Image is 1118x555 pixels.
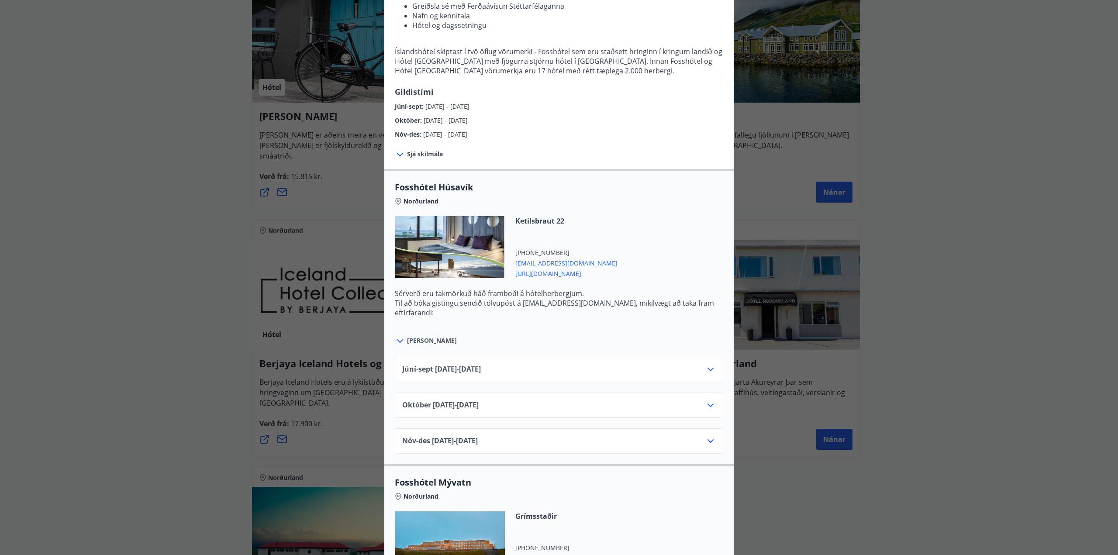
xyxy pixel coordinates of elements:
[395,289,723,298] p: Sérverð eru takmörkuð háð framboði á hótelherbergjum.
[395,47,723,76] p: Íslandshótel skiptast í tvö öflug vörumerki - Fosshótel sem eru staðsett hringinn í kringum landi...
[404,197,438,206] span: Norðurland
[425,102,469,110] span: [DATE] - [DATE]
[412,21,723,30] li: Hótel og dagssetningu
[515,248,618,257] span: [PHONE_NUMBER]
[412,324,723,334] li: Greiðsla sé með Ferðaávísun Stéttarfélaganna
[395,181,723,193] span: Fosshótel Húsavík
[402,400,479,410] span: Október [DATE] - [DATE]
[412,1,723,11] li: Greiðsla sé með Ferðaávísun Stéttarfélaganna
[395,298,723,317] p: Til að bóka gistingu sendið tölvupóst á [EMAIL_ADDRESS][DOMAIN_NAME], mikilvægt að taka fram efti...
[423,130,467,138] span: [DATE] - [DATE]
[395,116,424,124] span: Október :
[395,130,423,138] span: Nóv-des :
[395,102,425,110] span: Júní-sept :
[515,216,618,226] span: Ketilsbraut 22
[402,364,481,375] span: Júní-sept [DATE] - [DATE]
[395,86,434,97] span: Gildistími
[424,116,468,124] span: [DATE] - [DATE]
[412,11,723,21] li: Nafn og kennitala
[515,257,618,268] span: [EMAIL_ADDRESS][DOMAIN_NAME]
[407,336,457,345] span: [PERSON_NAME]
[515,268,618,278] span: [URL][DOMAIN_NAME]
[407,150,443,159] span: Sjá skilmála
